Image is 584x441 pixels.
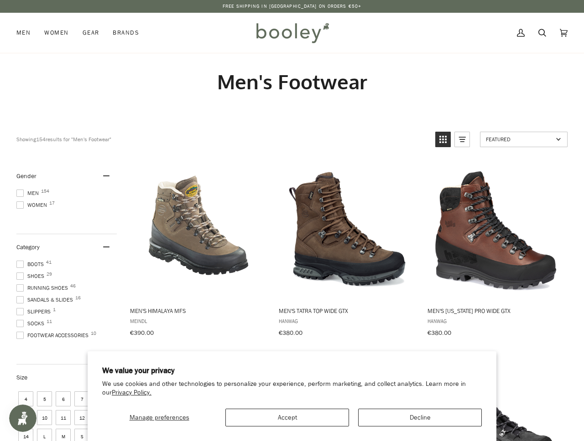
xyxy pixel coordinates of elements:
span: Boots [16,260,47,268]
span: 41 [46,260,52,265]
a: Men's Alaska Pro Wide GTX [426,163,566,340]
a: View grid mode [435,132,451,147]
span: Category [16,243,40,251]
span: Size: 6 [56,391,71,406]
a: Men's Himalaya MFS [129,163,268,340]
span: 29 [47,272,52,277]
span: Hanwag [428,317,564,325]
span: Gender [16,172,36,180]
span: Men [16,28,31,37]
span: Men [16,189,42,197]
span: Size [16,373,27,382]
button: Manage preferences [102,409,216,426]
span: Featured [486,135,553,143]
img: Hanwag Men's Alaska Pro Wide GTX Century / Black - Booley Galway [428,163,564,300]
span: Shoes [16,272,47,280]
span: Women [16,201,50,209]
p: We use cookies and other technologies to personalize your experience, perform marketing, and coll... [102,380,482,397]
span: Sandals & Slides [16,296,76,304]
span: Women [44,28,68,37]
span: Size: 11 [56,410,71,425]
span: Manage preferences [130,413,189,422]
img: Hanwag Men's Tatra Top Wide GTX Brown - Booley Galway [279,163,416,300]
button: Accept [225,409,349,426]
a: Women [37,13,75,53]
span: Footwear Accessories [16,331,91,339]
span: Size: 12 [74,410,89,425]
span: 17 [49,201,55,205]
span: Meindl [130,317,267,325]
span: 16 [75,296,81,300]
img: Booley [252,20,332,46]
img: Men's Himalaya MFS [130,163,267,300]
h1: Men's Footwear [16,69,568,94]
span: 10 [91,331,96,336]
span: Size: 7 [74,391,89,406]
span: 46 [70,284,76,288]
span: Brands [113,28,139,37]
span: Size: 4 [18,391,33,406]
span: 154 [41,189,49,194]
iframe: Button to open loyalty program pop-up [9,405,36,432]
span: Size: 5 [37,391,52,406]
a: Men's Tatra Top Wide GTX [277,163,417,340]
a: View list mode [454,132,470,147]
h2: We value your privacy [102,366,482,376]
button: Decline [358,409,482,426]
span: Men's Tatra Top Wide GTX [279,307,416,315]
div: Showing results for "Men's Footwear" [16,132,428,147]
span: Running Shoes [16,284,71,292]
span: €380.00 [428,328,451,337]
span: Size: 10 [37,410,52,425]
a: Privacy Policy. [112,388,151,397]
span: Gear [83,28,99,37]
a: Gear [76,13,106,53]
span: 1 [53,308,56,312]
a: Brands [106,13,146,53]
span: Men's Himalaya MFS [130,307,267,315]
span: €390.00 [130,328,154,337]
span: €380.00 [279,328,302,337]
span: Slippers [16,308,53,316]
span: Socks [16,319,47,328]
span: Hanwag [279,317,416,325]
b: 154 [36,135,46,143]
span: 11 [47,319,52,324]
p: Free Shipping in [GEOGRAPHIC_DATA] on Orders €50+ [223,3,361,10]
a: Men [16,13,37,53]
span: Men's [US_STATE] Pro Wide GTX [428,307,564,315]
a: Sort options [480,132,568,147]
